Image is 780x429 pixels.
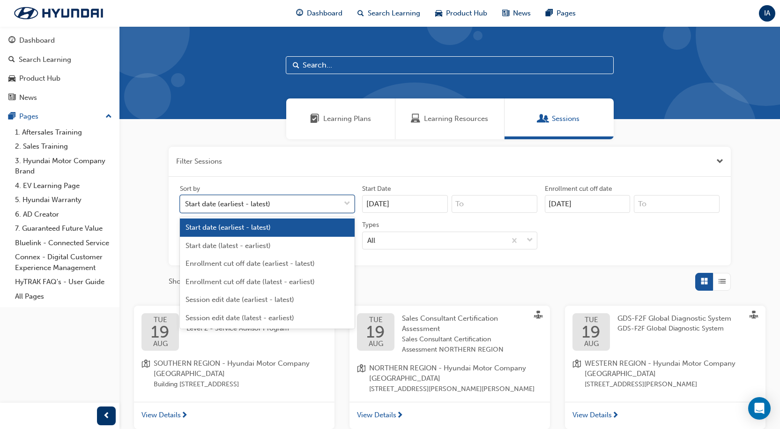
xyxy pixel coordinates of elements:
button: TUE19AUGGDS-F2F Global Diagnostic SystemGDS-F2F Global Diagnostic Systemlocation-iconWESTERN REGI... [565,306,765,429]
a: guage-iconDashboard [289,4,350,23]
a: location-iconNORTHERN REGION - Hyundai Motor Company [GEOGRAPHIC_DATA][STREET_ADDRESS][PERSON_NAM... [357,363,542,395]
input: Enrollment cut off date [545,195,631,213]
span: next-icon [396,412,403,420]
button: Pages [4,108,116,125]
input: Search... [286,56,614,74]
a: 1. Aftersales Training [11,125,116,140]
span: news-icon [502,8,509,19]
a: View Details [349,402,550,429]
span: car-icon [435,8,442,19]
span: Pages [557,8,576,19]
a: location-iconSOUTHERN REGION - Hyundai Motor Company [GEOGRAPHIC_DATA]Building [STREET_ADDRESS] [141,358,327,390]
span: up-icon [105,111,112,123]
span: View Details [141,410,181,421]
div: Dashboard [19,35,55,46]
span: location-icon [357,363,365,395]
a: 2. Sales Training [11,139,116,154]
span: Level 2 - Service Advisor Program [186,324,297,334]
span: Start date (latest - earliest) [186,241,271,250]
div: Enrollment cut off date [545,184,612,194]
span: Sessions [552,113,579,124]
span: 19 [151,324,170,340]
span: prev-icon [103,410,110,422]
a: Search Learning [4,51,116,68]
span: news-icon [8,94,15,102]
span: View Details [357,410,396,421]
span: AUG [151,340,170,347]
div: Product Hub [19,73,60,84]
a: All Pages [11,289,116,304]
span: Learning Plans [310,113,319,124]
div: All [367,235,375,246]
span: News [513,8,531,19]
span: 19 [582,324,601,340]
span: location-icon [141,358,150,390]
a: car-iconProduct Hub [428,4,495,23]
span: GDS-F2F Global Diagnostic System [617,314,731,323]
span: NORTHERN REGION - Hyundai Motor Company [GEOGRAPHIC_DATA] [369,363,542,384]
div: Start Date [362,184,391,194]
span: 19 [366,324,385,340]
a: View Details [134,402,334,429]
span: Sales Consultant Certification Assessment NORTHERN REGION [402,334,527,355]
span: Learning Resources [411,113,420,124]
a: pages-iconPages [538,4,583,23]
span: Session edit date (earliest - latest) [186,295,294,304]
span: search-icon [357,8,364,19]
a: 7. Guaranteed Future Value [11,221,116,236]
button: Close the filter [716,156,723,167]
span: sessionType_FACE_TO_FACE-icon [750,311,758,321]
span: next-icon [612,412,619,420]
span: [STREET_ADDRESS][PERSON_NAME][PERSON_NAME] [369,384,542,395]
a: TUE19AUGLevel 2 - Service Advisor ProgramLevel 2 - Service Advisor Program [141,313,327,351]
button: DashboardSearch LearningProduct HubNews [4,30,116,108]
span: GDS-F2F Global Diagnostic System [617,324,731,334]
input: To [452,195,537,213]
span: down-icon [527,234,533,247]
span: Search Learning [368,8,420,19]
span: Product Hub [446,8,487,19]
button: TUE19AUGLevel 2 - Service Advisor ProgramLevel 2 - Service Advisor Programlocation-iconSOUTHERN R... [134,306,334,429]
span: pages-icon [8,113,15,121]
a: Product Hub [4,70,116,87]
a: 5. Hyundai Warranty [11,193,116,207]
a: location-iconWESTERN REGION - Hyundai Motor Company [GEOGRAPHIC_DATA][STREET_ADDRESS][PERSON_NAME] [572,358,758,390]
span: TUE [151,316,170,324]
span: List [719,276,726,287]
span: [STREET_ADDRESS][PERSON_NAME] [585,379,758,390]
span: search-icon [8,56,15,64]
a: Learning PlansLearning Plans [286,98,395,139]
div: Pages [19,111,38,122]
a: SessionsSessions [505,98,614,139]
a: HyTRAK FAQ's - User Guide [11,275,116,289]
a: 3. Hyundai Motor Company Brand [11,154,116,179]
span: SOUTHERN REGION - Hyundai Motor Company [GEOGRAPHIC_DATA] [154,358,327,379]
span: Learning Plans [323,113,371,124]
span: TUE [582,316,601,324]
a: 4. EV Learning Page [11,179,116,193]
span: AUG [366,340,385,347]
span: Start date (earliest - latest) [186,223,271,232]
span: sessionType_FACE_TO_FACE-icon [534,311,542,321]
button: TUE19AUGSales Consultant Certification AssessmentSales Consultant Certification Assessment NORTHE... [349,306,550,429]
div: Search Learning [19,54,71,65]
a: Learning ResourcesLearning Resources [395,98,505,139]
a: News [4,89,116,106]
span: Grid [701,276,708,287]
a: 6. AD Creator [11,207,116,222]
span: Dashboard [307,8,342,19]
a: Dashboard [4,32,116,49]
span: Enrollment cut off date (earliest - latest) [186,259,315,268]
a: Bluelink - Connected Service [11,236,116,250]
span: AUG [582,340,601,347]
div: Sort by [180,184,200,194]
span: WESTERN REGION - Hyundai Motor Company [GEOGRAPHIC_DATA] [585,358,758,379]
input: To [634,195,720,213]
button: IA [759,5,775,22]
img: Trak [5,3,112,23]
span: Session edit date (latest - earliest) [186,314,294,322]
span: car-icon [8,75,15,83]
